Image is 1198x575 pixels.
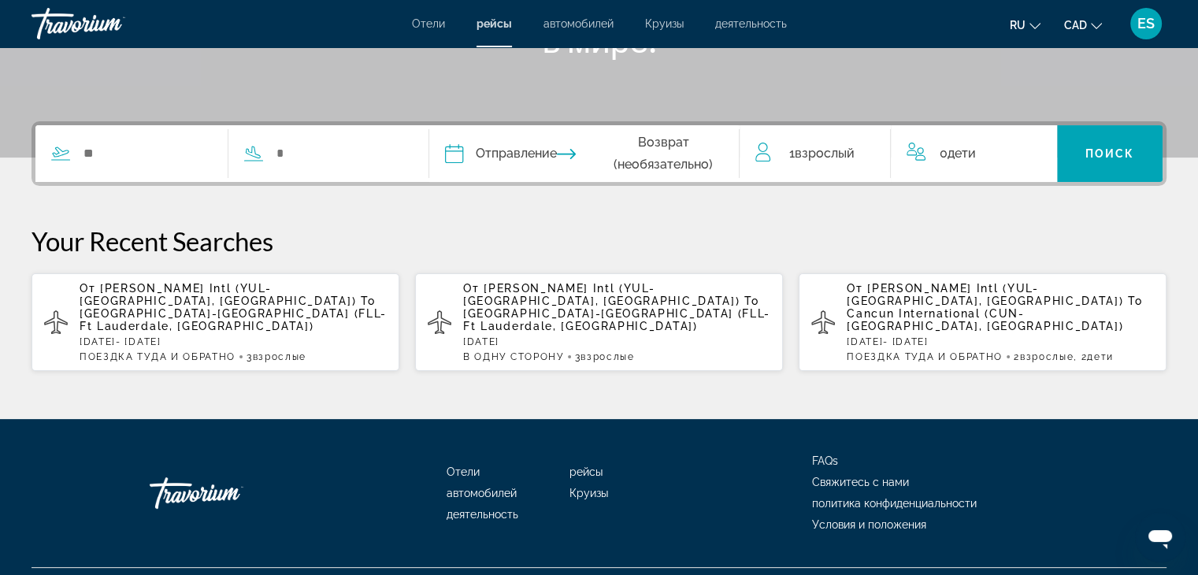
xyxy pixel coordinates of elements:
span: [GEOGRAPHIC_DATA]-[GEOGRAPHIC_DATA] (FLL-Ft Lauderdale, [GEOGRAPHIC_DATA]) [80,307,387,332]
button: Travelers: 1 adult, 0 children [740,125,1056,182]
a: автомобилей [543,17,614,30]
span: [PERSON_NAME] Intl (YUL-[GEOGRAPHIC_DATA], [GEOGRAPHIC_DATA]) [847,282,1123,307]
span: В ОДНУ СТОРОНУ [463,351,564,362]
button: Return date [557,125,740,182]
span: Дети [1087,351,1114,362]
div: Search widget [35,125,1163,182]
span: Взрослые [580,351,634,362]
a: Круизы [569,487,608,499]
span: От [80,282,95,295]
span: To [361,295,375,307]
span: От [847,282,862,295]
button: User Menu [1126,7,1166,40]
a: Свяжитесь с нами [812,476,909,488]
span: Взрослый [794,146,854,161]
p: [DATE] - [DATE] [847,336,1154,347]
p: [DATE] [463,336,770,347]
span: ru [1010,19,1026,32]
span: 0 [940,143,976,165]
a: политика конфиденциальности [812,497,977,510]
span: [PERSON_NAME] Intl (YUL-[GEOGRAPHIC_DATA], [GEOGRAPHIC_DATA]) [80,282,356,307]
a: FAQs [812,454,838,467]
span: ПОЕЗДКА ТУДА И ОБРАТНО [847,351,1003,362]
span: 1 [788,143,854,165]
span: To [744,295,758,307]
a: Travorium [150,469,307,517]
span: To [1128,295,1142,307]
a: Круизы [645,17,684,30]
button: Depart date [445,125,557,182]
a: Условия и положения [812,518,926,531]
a: Travorium [32,3,189,44]
span: Cancun International (CUN-[GEOGRAPHIC_DATA], [GEOGRAPHIC_DATA]) [847,307,1123,332]
span: [GEOGRAPHIC_DATA]-[GEOGRAPHIC_DATA] (FLL-Ft Lauderdale, [GEOGRAPHIC_DATA]) [463,307,770,332]
a: Отели [412,17,445,30]
span: Взрослые [1020,351,1074,362]
span: 2 [1014,351,1074,362]
button: От [PERSON_NAME] Intl (YUL-[GEOGRAPHIC_DATA], [GEOGRAPHIC_DATA]) To [GEOGRAPHIC_DATA]-[GEOGRAPHIC... [32,273,399,372]
button: Change currency [1064,13,1102,36]
button: Change language [1010,13,1040,36]
p: [DATE] - [DATE] [80,336,387,347]
button: Поиск [1057,125,1163,182]
a: рейсы [477,17,512,30]
iframe: Button to launch messaging window [1135,512,1185,562]
span: От [463,282,479,295]
span: ES [1137,16,1155,32]
span: 3 [247,351,306,362]
span: Поиск [1085,147,1135,160]
span: ПОЕЗДКА ТУДА И ОБРАТНО [80,351,236,362]
a: деятельность [715,17,787,30]
span: CAD [1064,19,1087,32]
button: От [PERSON_NAME] Intl (YUL-[GEOGRAPHIC_DATA], [GEOGRAPHIC_DATA]) To Cancun International (CUN-[GE... [799,273,1166,372]
span: Дети [948,146,976,161]
span: Возврат (необязательно) [588,132,740,176]
button: От [PERSON_NAME] Intl (YUL-[GEOGRAPHIC_DATA], [GEOGRAPHIC_DATA]) To [GEOGRAPHIC_DATA]-[GEOGRAPHIC... [415,273,783,372]
span: 3 [575,351,635,362]
span: , 2 [1074,351,1114,362]
a: Отели [447,466,480,478]
p: Your Recent Searches [32,225,1166,257]
a: автомобилей [447,487,517,499]
span: Взрослые [253,351,306,362]
a: рейсы [569,466,603,478]
span: [PERSON_NAME] Intl (YUL-[GEOGRAPHIC_DATA], [GEOGRAPHIC_DATA]) [463,282,740,307]
a: деятельность [447,508,518,521]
